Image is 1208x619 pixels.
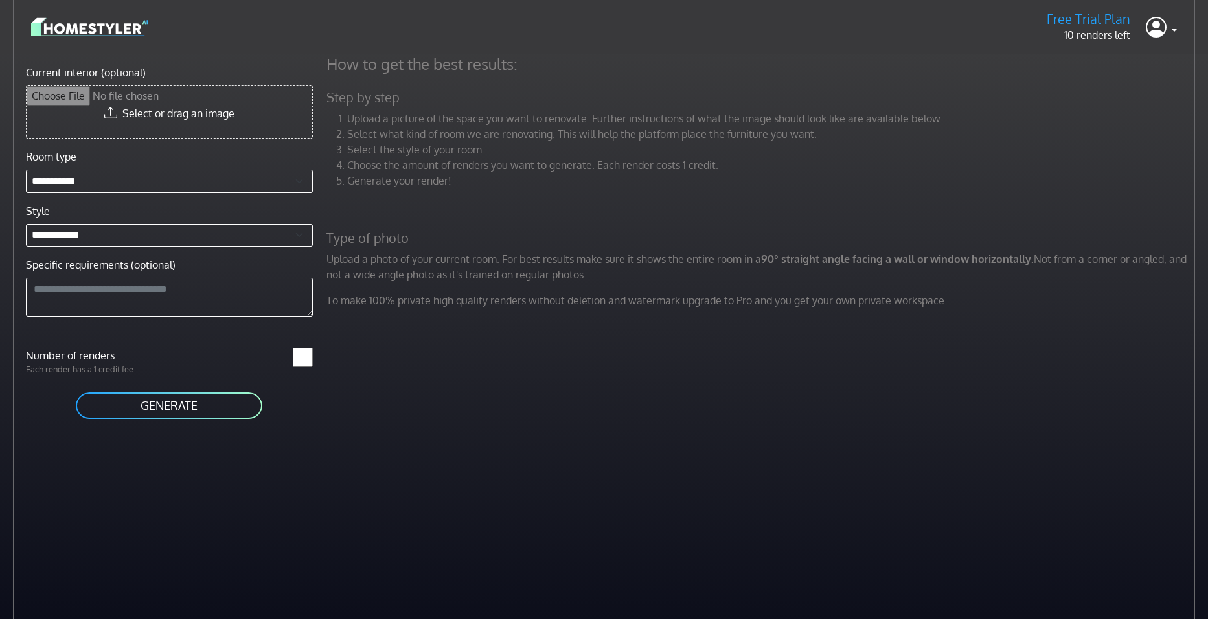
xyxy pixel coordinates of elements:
p: 10 renders left [1047,27,1130,43]
li: Generate your render! [347,173,1198,188]
p: Each render has a 1 credit fee [18,363,169,376]
li: Choose the amount of renders you want to generate. Each render costs 1 credit. [347,157,1198,173]
h5: Type of photo [319,230,1206,246]
h5: Step by step [319,89,1206,106]
img: logo-3de290ba35641baa71223ecac5eacb59cb85b4c7fdf211dc9aaecaaee71ea2f8.svg [31,16,148,38]
strong: 90° straight angle facing a wall or window horizontally. [761,253,1034,265]
label: Number of renders [18,348,169,363]
button: GENERATE [74,391,264,420]
p: Upload a photo of your current room. For best results make sure it shows the entire room in a Not... [319,251,1206,282]
h4: How to get the best results: [319,54,1206,74]
p: To make 100% private high quality renders without deletion and watermark upgrade to Pro and you g... [319,293,1206,308]
label: Room type [26,149,76,164]
h5: Free Trial Plan [1047,11,1130,27]
li: Select what kind of room we are renovating. This will help the platform place the furniture you w... [347,126,1198,142]
label: Current interior (optional) [26,65,146,80]
label: Specific requirements (optional) [26,257,176,273]
label: Style [26,203,50,219]
li: Select the style of your room. [347,142,1198,157]
li: Upload a picture of the space you want to renovate. Further instructions of what the image should... [347,111,1198,126]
